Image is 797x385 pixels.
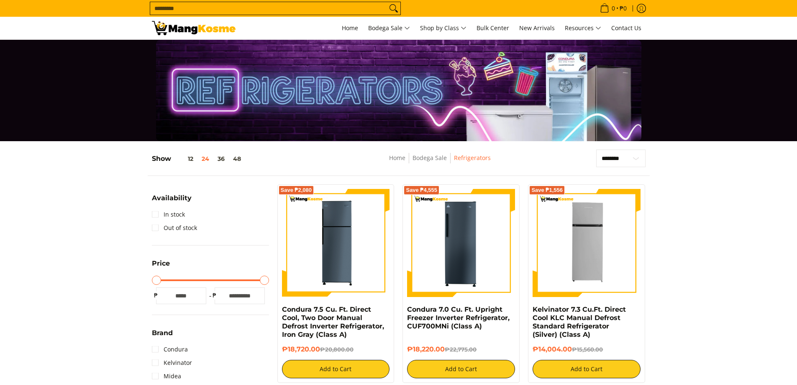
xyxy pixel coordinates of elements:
a: Resources [561,17,605,39]
a: Refrigerators [454,154,491,162]
button: 36 [213,155,229,162]
h5: Show [152,155,245,163]
span: ₱ [210,291,219,300]
img: Bodega Sale Refrigerator l Mang Kosme: Home Appliances Warehouse Sale [152,21,236,35]
nav: Main Menu [244,17,646,39]
a: Midea [152,369,181,383]
del: ₱20,800.00 [320,346,354,353]
a: Out of stock [152,221,197,235]
span: Brand [152,330,173,336]
span: Shop by Class [420,23,466,34]
button: Add to Cart [533,360,641,378]
a: In stock [152,208,185,221]
summary: Open [152,260,170,273]
a: New Arrivals [515,17,559,39]
span: ₱ [152,291,160,300]
a: Bulk Center [472,17,513,39]
span: Resources [565,23,601,34]
summary: Open [152,330,173,343]
h6: ₱18,220.00 [407,345,515,354]
span: Bulk Center [477,24,509,32]
button: Search [387,2,400,15]
span: Availability [152,195,192,202]
span: Home [342,24,358,32]
span: Save ₱2,080 [281,188,312,193]
a: Contact Us [607,17,646,39]
span: ₱0 [618,5,628,11]
span: Price [152,260,170,267]
img: Condura 7.0 Cu. Ft. Upright Freezer Inverter Refrigerator, CUF700MNi (Class A) [407,189,515,297]
a: Kelvinator [152,356,192,369]
a: Shop by Class [416,17,471,39]
span: Contact Us [611,24,641,32]
summary: Open [152,195,192,208]
a: Bodega Sale [364,17,414,39]
a: Home [389,154,405,162]
button: 48 [229,155,245,162]
del: ₱22,775.00 [445,346,477,353]
span: 0 [610,5,616,11]
a: Condura [152,343,188,356]
nav: Breadcrumbs [328,153,552,172]
a: Condura 7.5 Cu. Ft. Direct Cool, Two Door Manual Defrost Inverter Refrigerator, Iron Gray (Class A) [282,305,384,338]
button: Add to Cart [407,360,515,378]
span: Bodega Sale [368,23,410,34]
h6: ₱14,004.00 [533,345,641,354]
img: Kelvinator 7.3 Cu.Ft. Direct Cool KLC Manual Defrost Standard Refrigerator (Silver) (Class A) [533,189,641,297]
button: 12 [171,155,197,162]
span: New Arrivals [519,24,555,32]
a: Condura 7.0 Cu. Ft. Upright Freezer Inverter Refrigerator, CUF700MNi (Class A) [407,305,510,330]
h6: ₱18,720.00 [282,345,390,354]
a: Kelvinator 7.3 Cu.Ft. Direct Cool KLC Manual Defrost Standard Refrigerator (Silver) (Class A) [533,305,626,338]
span: • [597,4,629,13]
img: condura-direct-cool-7.5-cubic-feet-2-door-manual-defrost-inverter-ref-iron-gray-full-view-mang-kosme [282,189,390,297]
a: Bodega Sale [413,154,447,162]
a: Home [338,17,362,39]
button: Add to Cart [282,360,390,378]
span: Save ₱1,556 [531,188,563,193]
del: ₱15,560.00 [572,346,603,353]
span: Save ₱4,555 [406,188,437,193]
button: 24 [197,155,213,162]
